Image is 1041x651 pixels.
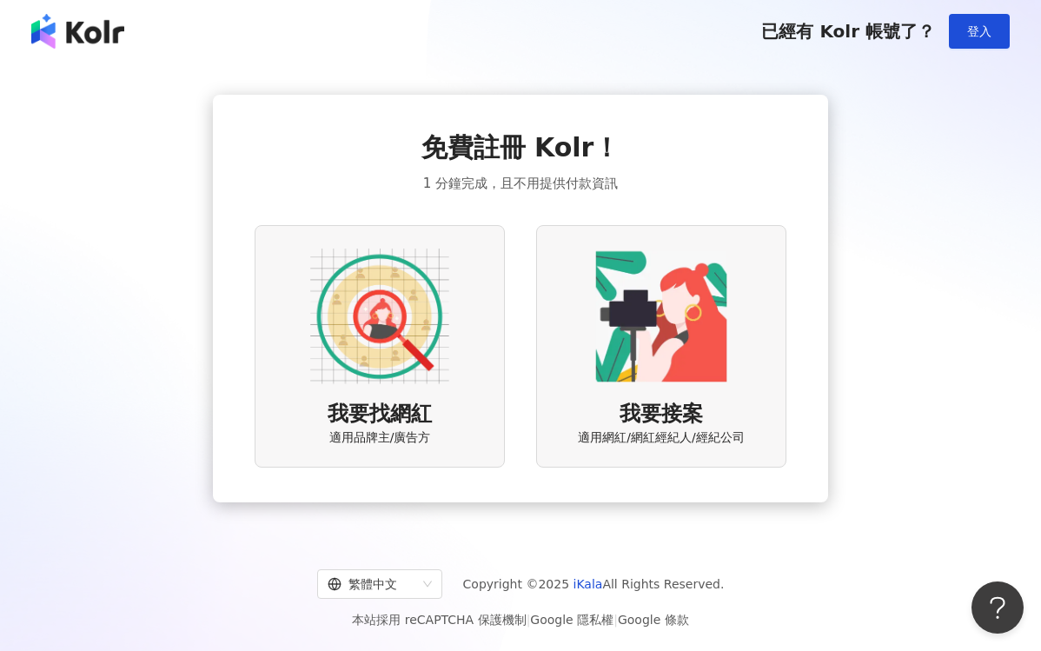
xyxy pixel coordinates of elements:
span: 1 分鐘完成，且不用提供付款資訊 [423,173,618,194]
span: | [527,613,531,627]
a: Google 條款 [618,613,689,627]
span: 本站採用 reCAPTCHA 保護機制 [352,609,688,630]
button: 登入 [949,14,1010,49]
span: 我要接案 [620,400,703,429]
a: Google 隱私權 [530,613,613,627]
span: 適用品牌主/廣告方 [329,429,431,447]
iframe: Help Scout Beacon - Open [971,581,1024,634]
a: iKala [574,577,603,591]
span: 適用網紅/網紅經紀人/經紀公司 [578,429,744,447]
span: Copyright © 2025 All Rights Reserved. [463,574,725,595]
span: | [613,613,618,627]
img: logo [31,14,124,49]
img: KOL identity option [592,247,731,386]
div: 繁體中文 [328,570,416,598]
span: 登入 [967,24,991,38]
span: 免費註冊 Kolr！ [421,130,620,166]
span: 我要找網紅 [328,400,432,429]
span: 已經有 Kolr 帳號了？ [761,21,935,42]
img: AD identity option [310,247,449,386]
